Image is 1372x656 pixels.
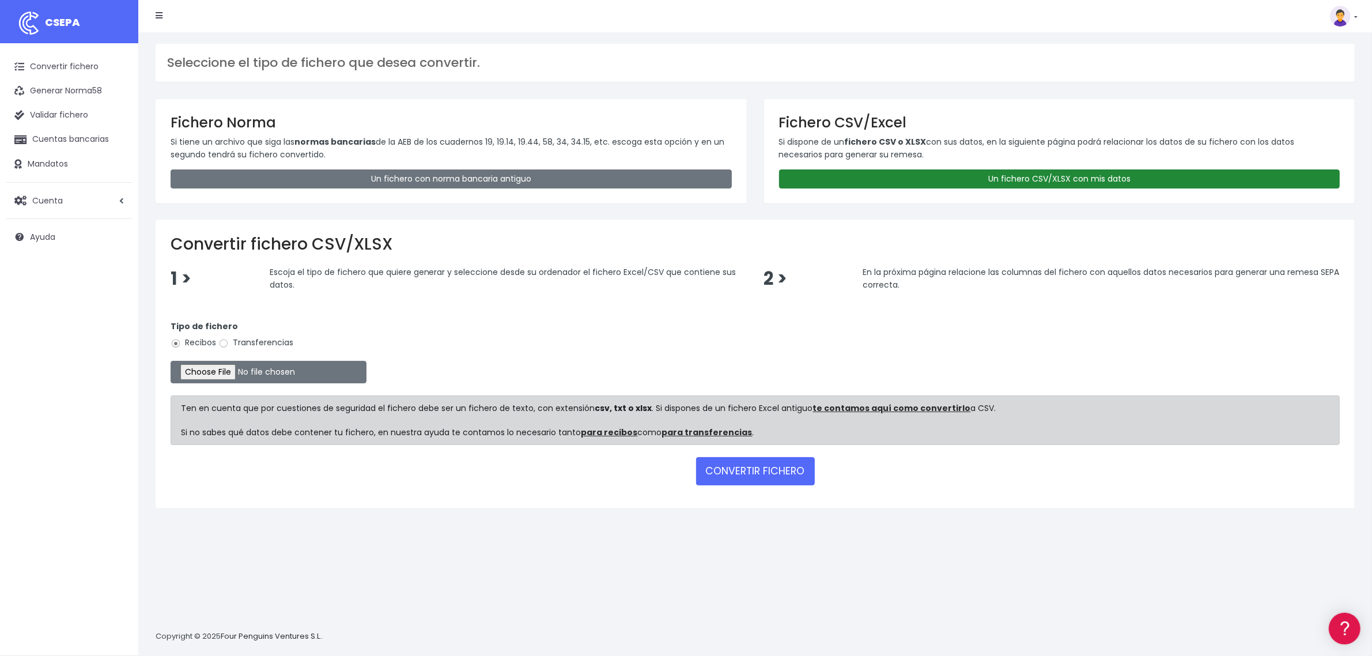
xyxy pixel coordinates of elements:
[581,427,638,438] a: para recibos
[6,188,133,213] a: Cuenta
[171,337,216,349] label: Recibos
[845,136,927,148] strong: fichero CSV o XLSX
[12,199,219,217] a: Perfiles de empresas
[6,225,133,249] a: Ayuda
[696,457,815,485] button: CONVERTIR FICHERO
[779,114,1340,131] h3: Fichero CSV/Excel
[171,266,191,291] span: 1 >
[6,152,133,176] a: Mandatos
[12,98,219,116] a: Información general
[6,79,133,103] a: Generar Norma58
[32,194,63,206] span: Cuenta
[30,231,55,243] span: Ayuda
[171,395,1340,445] div: Ten en cuenta que por cuestiones de seguridad el fichero debe ser un fichero de texto, con extens...
[12,247,219,265] a: General
[12,295,219,312] a: API
[813,402,971,414] a: te contamos aquí como convertirlo
[167,55,1343,70] h3: Seleccione el tipo de fichero que desea convertir.
[12,182,219,199] a: Videotutoriales
[6,55,133,79] a: Convertir fichero
[662,427,753,438] a: para transferencias
[6,127,133,152] a: Cuentas bancarias
[45,15,80,29] span: CSEPA
[779,135,1340,161] p: Si dispone de un con sus datos, en la siguiente página podrá relacionar los datos de su fichero c...
[156,631,323,643] p: Copyright © 2025 .
[294,136,376,148] strong: normas bancarias
[158,332,222,343] a: POWERED BY ENCHANT
[12,80,219,91] div: Información general
[270,266,736,291] span: Escoja el tipo de fichero que quiere generar y seleccione desde su ordenador el fichero Excel/CSV...
[171,321,238,332] strong: Tipo de fichero
[595,402,652,414] strong: csv, txt o xlsx
[12,308,219,329] button: Contáctanos
[171,135,732,161] p: Si tiene un archivo que siga las de la AEB de los cuadernos 19, 19.14, 19.44, 58, 34, 34.15, etc....
[12,127,219,138] div: Convertir ficheros
[1330,6,1351,27] img: profile
[12,164,219,182] a: Problemas habituales
[171,114,732,131] h3: Fichero Norma
[12,229,219,240] div: Facturación
[12,277,219,288] div: Programadores
[863,266,1339,291] span: En la próxima página relacione las columnas del fichero con aquellos datos necesarios para genera...
[6,103,133,127] a: Validar fichero
[221,631,322,642] a: Four Penguins Ventures S.L.
[12,146,219,164] a: Formatos
[764,266,787,291] span: 2 >
[14,9,43,37] img: logo
[779,169,1340,188] a: Un fichero CSV/XLSX con mis datos
[218,337,293,349] label: Transferencias
[171,169,732,188] a: Un fichero con norma bancaria antiguo
[171,235,1340,254] h2: Convertir fichero CSV/XLSX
